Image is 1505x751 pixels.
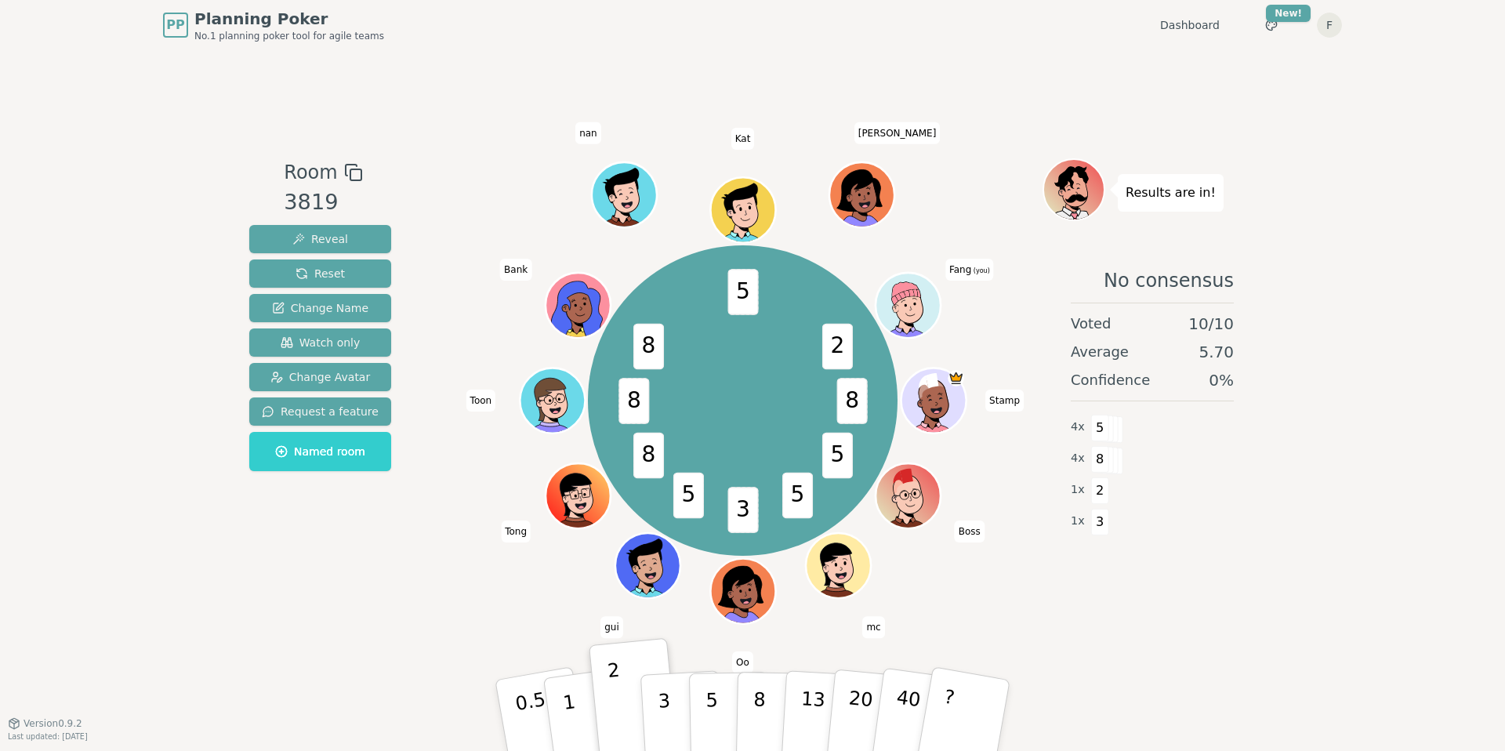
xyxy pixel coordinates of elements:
button: Change Name [249,294,391,322]
a: Dashboard [1160,17,1220,33]
button: Click to change your avatar [877,274,938,336]
span: PP [166,16,184,34]
span: Click to change your name [600,616,623,638]
span: 1 x [1071,513,1085,530]
button: Version0.9.2 [8,717,82,730]
button: Reveal [249,225,391,253]
span: Reset [296,266,345,281]
span: Click to change your name [575,122,601,144]
span: Click to change your name [501,521,531,542]
span: 8 [1091,446,1109,473]
span: 5 [782,472,813,518]
button: Reset [249,259,391,288]
span: Click to change your name [985,390,1024,412]
span: 8 [633,323,664,369]
span: Stamp is the host [948,370,964,386]
button: New! [1257,11,1286,39]
a: PPPlanning PokerNo.1 planning poker tool for agile teams [163,8,384,42]
button: Named room [249,432,391,471]
span: 1 x [1071,481,1085,499]
p: 2 [607,659,627,745]
span: 5.70 [1199,341,1234,363]
span: Click to change your name [500,259,531,281]
span: Voted [1071,313,1112,335]
span: Click to change your name [732,651,753,673]
button: Change Avatar [249,363,391,391]
span: Change Avatar [270,369,371,385]
span: 8 [633,432,664,478]
span: Named room [275,444,365,459]
span: 0 % [1209,369,1234,391]
span: Reveal [292,231,348,247]
span: 10 / 10 [1188,313,1234,335]
button: Watch only [249,328,391,357]
span: Room [284,158,337,187]
span: Click to change your name [862,616,884,638]
span: Average [1071,341,1129,363]
span: Request a feature [262,404,379,419]
span: 4 x [1071,450,1085,467]
span: Change Name [272,300,368,316]
span: Confidence [1071,369,1150,391]
button: F [1317,13,1342,38]
span: Planning Poker [194,8,384,30]
span: 5 [727,269,758,315]
span: Click to change your name [731,128,755,150]
span: Click to change your name [955,521,985,542]
span: Last updated: [DATE] [8,732,88,741]
span: 3 [1091,509,1109,535]
span: 3 [727,487,758,533]
span: No.1 planning poker tool for agile teams [194,30,384,42]
span: 8 [618,378,649,424]
span: Version 0.9.2 [24,717,82,730]
span: No consensus [1104,268,1234,293]
span: Click to change your name [854,122,941,144]
span: Watch only [281,335,361,350]
span: 8 [836,378,867,424]
div: New! [1266,5,1311,22]
span: 2 [821,323,852,369]
div: 3819 [284,187,362,219]
span: 5 [673,472,703,518]
span: 2 [1091,477,1109,504]
button: Request a feature [249,397,391,426]
span: (you) [971,267,990,274]
span: 5 [1091,415,1109,441]
span: Click to change your name [945,259,994,281]
span: 4 x [1071,419,1085,436]
p: Results are in! [1126,182,1216,204]
span: Click to change your name [466,390,496,412]
span: 5 [821,432,852,478]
